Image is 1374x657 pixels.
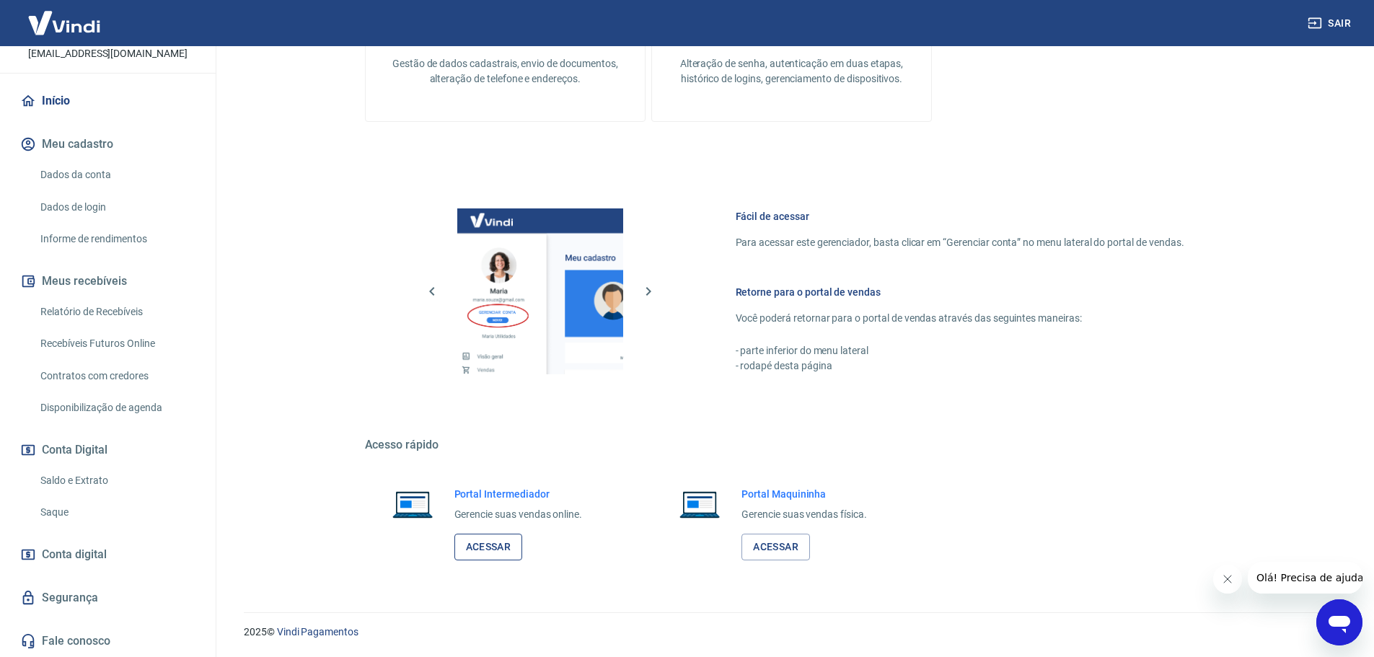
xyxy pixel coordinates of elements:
[35,224,198,254] a: Informe de rendimentos
[35,193,198,222] a: Dados de login
[35,498,198,527] a: Saque
[669,487,730,521] img: Imagem de um notebook aberto
[382,487,443,521] img: Imagem de um notebook aberto
[457,208,623,374] img: Imagem da dashboard mostrando o botão de gerenciar conta na sidebar no lado esquerdo
[736,358,1184,374] p: - rodapé desta página
[244,625,1339,640] p: 2025 ©
[9,10,121,22] span: Olá! Precisa de ajuda?
[454,507,583,522] p: Gerencie suas vendas online.
[17,625,198,657] a: Fale conosco
[17,434,198,466] button: Conta Digital
[35,329,198,358] a: Recebíveis Futuros Online
[741,487,867,501] h6: Portal Maquininha
[736,235,1184,250] p: Para acessar este gerenciador, basta clicar em “Gerenciar conta” no menu lateral do portal de ven...
[675,56,908,87] p: Alteração de senha, autenticação em duas etapas, histórico de logins, gerenciamento de dispositivos.
[17,582,198,614] a: Segurança
[17,1,111,45] img: Vindi
[17,539,198,570] a: Conta digital
[741,534,810,560] a: Acessar
[277,626,358,638] a: Vindi Pagamentos
[42,544,107,565] span: Conta digital
[35,297,198,327] a: Relatório de Recebíveis
[454,534,523,560] a: Acessar
[1213,565,1242,594] iframe: Fechar mensagem
[736,209,1184,224] h6: Fácil de acessar
[736,343,1184,358] p: - parte inferior do menu lateral
[35,393,198,423] a: Disponibilização de agenda
[28,46,188,61] p: [EMAIL_ADDRESS][DOMAIN_NAME]
[1305,10,1357,37] button: Sair
[389,56,622,87] p: Gestão de dados cadastrais, envio de documentos, alteração de telefone e endereços.
[1248,562,1362,594] iframe: Mensagem da empresa
[741,507,867,522] p: Gerencie suas vendas física.
[35,466,198,495] a: Saldo e Extrato
[35,160,198,190] a: Dados da conta
[454,487,583,501] h6: Portal Intermediador
[35,361,198,391] a: Contratos com credores
[17,85,198,117] a: Início
[17,265,198,297] button: Meus recebíveis
[17,128,198,160] button: Meu cadastro
[365,438,1219,452] h5: Acesso rápido
[736,311,1184,326] p: Você poderá retornar para o portal de vendas através das seguintes maneiras:
[1316,599,1362,645] iframe: Botão para abrir a janela de mensagens
[736,285,1184,299] h6: Retorne para o portal de vendas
